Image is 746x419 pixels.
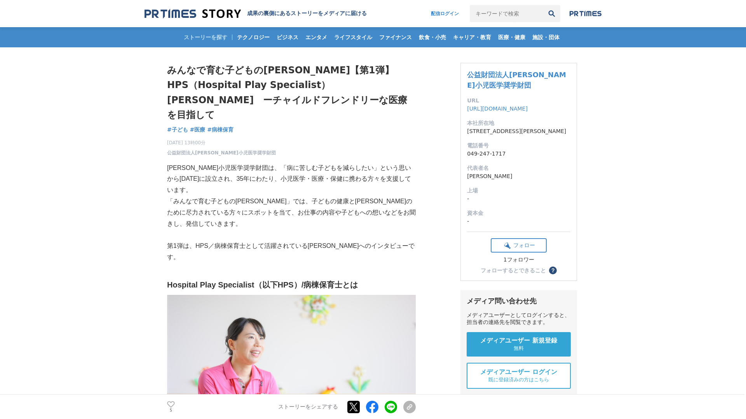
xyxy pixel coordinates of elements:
a: #医療 [190,126,206,134]
dd: 049-247-1717 [467,150,570,158]
a: メディアユーザー 新規登録 無料 [467,332,571,357]
h2: 成果の裏側にあるストーリーをメディアに届ける [247,10,367,17]
dd: - [467,195,570,203]
a: エンタメ [302,27,330,47]
p: 5 [167,409,175,412]
dd: - [467,217,570,225]
h1: みんなで育む子どもの[PERSON_NAME]【第1弾】 HPS（Hospital Play Specialist）[PERSON_NAME] ーチャイルドフレンドリーな医療を目指して [167,63,416,123]
dt: 本社所在地 [467,119,570,127]
span: ビジネス [274,34,302,41]
a: 公益財団法人[PERSON_NAME]小児医学奨学財団 [167,149,276,156]
span: 既に登録済みの方はこちら [488,376,549,383]
dt: 上場 [467,187,570,195]
a: ファイナンス [376,27,415,47]
a: 飲食・小売 [416,27,449,47]
span: メディアユーザー ログイン [480,368,557,376]
span: 施設・団体 [529,34,563,41]
span: メディアユーザー 新規登録 [480,337,557,345]
a: 医療・健康 [495,27,528,47]
dt: URL [467,97,570,105]
a: テクノロジー [234,27,273,47]
span: ライフスタイル [331,34,375,41]
button: フォロー [491,238,547,253]
span: ？ [550,268,556,273]
button: ？ [549,267,557,274]
img: 成果の裏側にあるストーリーをメディアに届ける [145,9,241,19]
a: 配信ログイン [423,5,467,22]
span: [DATE] 13時00分 [167,139,276,146]
dt: 代表者名 [467,164,570,172]
p: 第1弾は、HPS／病棟保育士として活躍されている[PERSON_NAME]へのインタビューです。 [167,241,416,263]
a: 成果の裏側にあるストーリーをメディアに届ける 成果の裏側にあるストーリーをメディアに届ける [145,9,367,19]
p: ストーリーをシェアする [278,403,338,410]
span: 飲食・小売 [416,34,449,41]
span: エンタメ [302,34,330,41]
span: テクノロジー [234,34,273,41]
input: キーワードで検索 [470,5,543,22]
a: ビジネス [274,27,302,47]
img: prtimes [570,10,601,17]
a: 公益財団法人[PERSON_NAME]小児医学奨学財団 [467,71,566,89]
a: [URL][DOMAIN_NAME] [467,106,528,112]
div: フォローするとできること [481,268,546,273]
a: #病棟保育 [207,126,234,134]
p: 「みんなで育む子どもの[PERSON_NAME]」では、子どもの健康と[PERSON_NAME]のために尽力されている方々にスポットを当て、お仕事の内容や子どもへの想いなどをお聞きし、発信してい... [167,196,416,229]
div: メディア問い合わせ先 [467,296,571,306]
button: 検索 [543,5,560,22]
span: 無料 [514,345,524,352]
span: キャリア・教育 [450,34,494,41]
dt: 資本金 [467,209,570,217]
p: [PERSON_NAME]小児医学奨学財団は、「病に苦しむ子どもを減らしたい」という思いから[DATE]に設立され、35年にわたり、小児医学・医療・保健に携わる方々を支援しています。 [167,163,416,196]
span: ファイナンス [376,34,415,41]
a: 施設・団体 [529,27,563,47]
span: #子ども [167,126,188,133]
span: #医療 [190,126,206,133]
a: #子ども [167,126,188,134]
dd: [STREET_ADDRESS][PERSON_NAME] [467,127,570,135]
div: 1フォロワー [491,256,547,263]
dd: [PERSON_NAME] [467,172,570,180]
span: #病棟保育 [207,126,234,133]
dt: 電話番号 [467,142,570,150]
strong: Hospital Play Specialist（以下HPS）/病棟保育士とは [167,280,358,289]
a: ライフスタイル [331,27,375,47]
span: 医療・健康 [495,34,528,41]
div: メディアユーザーとしてログインすると、担当者の連絡先を閲覧できます。 [467,312,571,326]
a: キャリア・教育 [450,27,494,47]
a: メディアユーザー ログイン 既に登録済みの方はこちら [467,363,571,389]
